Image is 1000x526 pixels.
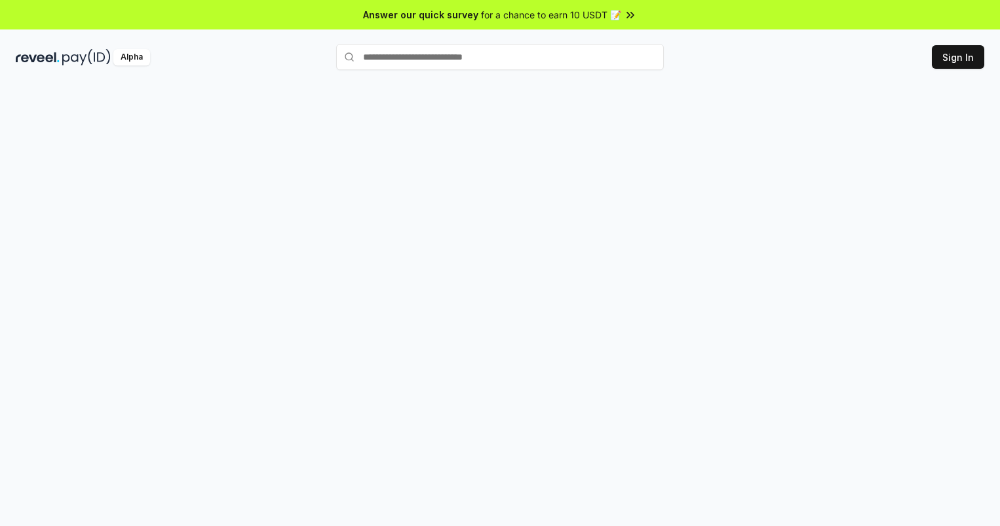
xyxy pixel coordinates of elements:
img: pay_id [62,49,111,66]
span: Answer our quick survey [363,8,478,22]
div: Alpha [113,49,150,66]
span: for a chance to earn 10 USDT 📝 [481,8,621,22]
img: reveel_dark [16,49,60,66]
button: Sign In [932,45,984,69]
